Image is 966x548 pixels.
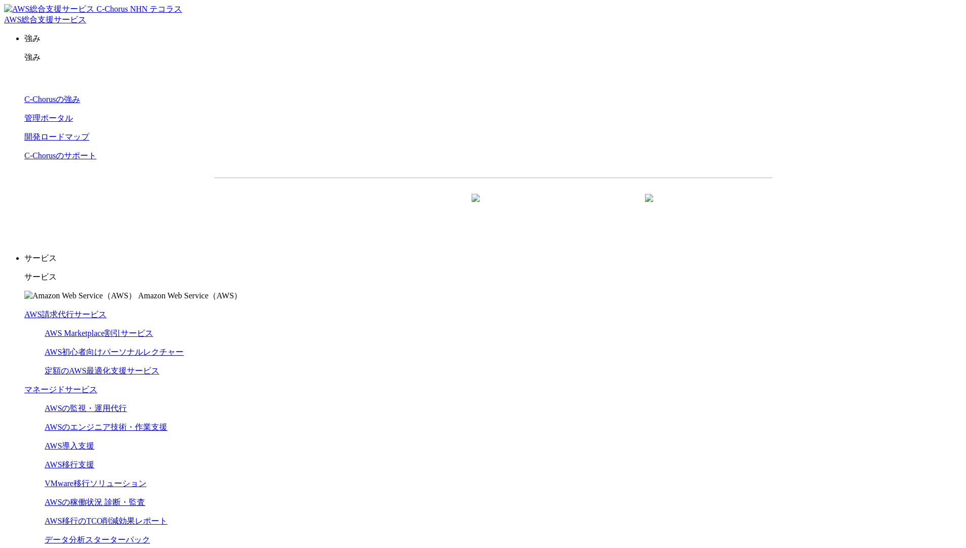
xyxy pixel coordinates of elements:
a: AWS導入支援 [45,441,94,450]
img: 矢印 [645,194,653,220]
p: サービス [24,253,962,264]
a: AWS初心者向けパーソナルレクチャー [45,348,184,356]
a: 管理ポータル [24,114,73,122]
a: まずは相談する [498,194,662,220]
img: 矢印 [472,194,480,220]
a: AWSのエンジニア技術・作業支援 [45,423,167,431]
a: AWSの監視・運用代行 [45,404,127,413]
p: サービス [24,272,962,283]
a: AWS請求代行サービス [24,310,106,319]
a: C-Chorusのサポート [24,151,96,160]
img: Amazon Web Service（AWS） [24,291,136,301]
span: Amazon Web Service（AWS） [138,291,242,300]
a: 定額のAWS最適化支援サービス [45,366,159,375]
a: AWS移行のTCO削減効果レポート [45,517,167,525]
a: AWSの稼働状況 診断・監査 [45,498,145,506]
a: AWS Marketplace割引サービス [45,329,153,337]
a: VMware移行ソリューション [45,479,147,488]
a: データ分析スターターパック [45,535,150,544]
a: 資料を請求する [325,194,488,220]
img: AWS総合支援サービス C-Chorus [4,4,128,15]
p: 強み [24,52,962,63]
a: マネージドサービス [24,385,97,394]
a: AWS移行支援 [45,460,94,469]
p: 強み [24,33,962,44]
a: C-Chorusの強み [24,95,80,104]
a: AWS総合支援サービス C-Chorus NHN テコラスAWS総合支援サービス [4,5,182,24]
a: 開発ロードマップ [24,132,89,141]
